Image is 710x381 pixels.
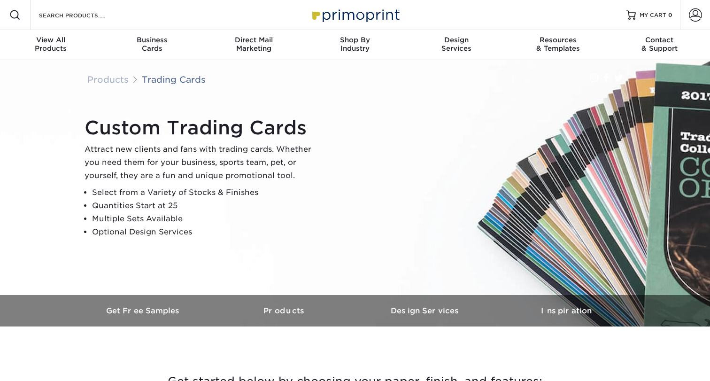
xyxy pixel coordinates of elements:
[308,5,402,25] img: Primoprint
[85,117,319,139] h1: Custom Trading Cards
[609,36,710,44] span: Contact
[609,36,710,53] div: & Support
[92,225,319,239] li: Optional Design Services
[304,36,406,53] div: Industry
[304,30,406,60] a: Shop ByIndustry
[92,212,319,225] li: Multiple Sets Available
[496,306,637,315] h3: Inspiration
[38,9,130,21] input: SEARCH PRODUCTS.....
[85,143,319,182] p: Attract new clients and fans with trading cards. Whether you need them for your business, sports ...
[203,36,304,44] span: Direct Mail
[203,36,304,53] div: Marketing
[142,74,206,85] a: Trading Cards
[87,74,129,85] a: Products
[203,30,304,60] a: Direct MailMarketing
[214,306,355,315] h3: Products
[92,186,319,199] li: Select from a Variety of Stocks & Finishes
[507,36,609,53] div: & Templates
[640,11,666,19] span: MY CART
[101,30,203,60] a: BusinessCards
[304,36,406,44] span: Shop By
[355,306,496,315] h3: Design Services
[73,295,214,327] a: Get Free Samples
[406,30,507,60] a: DesignServices
[609,30,710,60] a: Contact& Support
[507,36,609,44] span: Resources
[355,295,496,327] a: Design Services
[214,295,355,327] a: Products
[668,12,672,18] span: 0
[406,36,507,53] div: Services
[507,30,609,60] a: Resources& Templates
[101,36,203,44] span: Business
[496,295,637,327] a: Inspiration
[92,199,319,212] li: Quantities Start at 25
[101,36,203,53] div: Cards
[406,36,507,44] span: Design
[73,306,214,315] h3: Get Free Samples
